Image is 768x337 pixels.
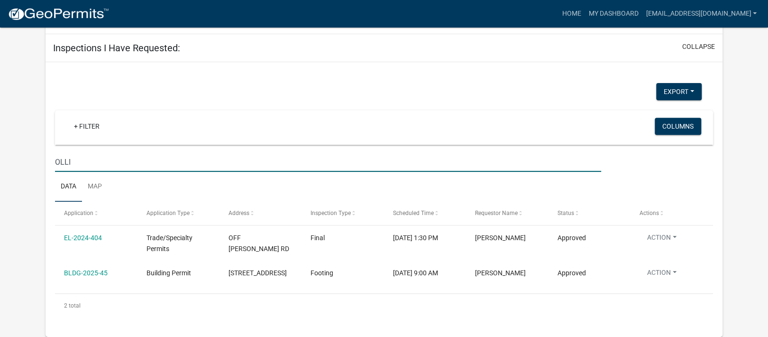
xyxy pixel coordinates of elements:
span: Requestor Name [475,210,518,216]
datatable-header-cell: Status [548,202,630,225]
datatable-header-cell: Application [55,202,137,225]
span: 03/12/2025, 9:00 AM [393,269,438,277]
span: 12/03/2024, 1:30 PM [393,234,438,242]
h5: Inspections I Have Requested: [53,42,180,54]
span: Building Permit [146,269,191,277]
span: Footing [311,269,333,277]
div: collapse [46,62,722,337]
button: Action [640,268,684,281]
span: Final [311,234,325,242]
button: collapse [682,42,715,52]
span: MARK COLLINS [475,269,526,277]
span: Application [64,210,93,216]
button: Export [656,83,702,100]
span: Address [229,210,249,216]
a: Home [558,5,585,23]
datatable-header-cell: Requestor Name [466,202,548,225]
a: Map [82,172,108,202]
span: 294 FLINT RIVER HEIGHTS RD [229,269,287,277]
span: Application Type [146,210,190,216]
span: PIERCE [475,234,526,242]
datatable-header-cell: Application Type [137,202,219,225]
a: [EMAIL_ADDRESS][DOMAIN_NAME] [642,5,760,23]
span: Approved [557,234,585,242]
span: Trade/Specialty Permits [146,234,192,253]
button: Action [640,233,684,246]
span: Scheduled Time [393,210,434,216]
datatable-header-cell: Scheduled Time [384,202,466,225]
datatable-header-cell: Address [219,202,302,225]
div: 2 total [55,294,713,318]
span: Approved [557,269,585,277]
span: OFF KELLY COLLINS RD [229,234,289,253]
a: Data [55,172,82,202]
span: Actions [640,210,659,216]
span: Inspection Type [311,210,351,216]
span: Status [557,210,574,216]
datatable-header-cell: Actions [631,202,713,225]
input: Search for inspections [55,152,601,172]
a: + Filter [66,118,107,135]
datatable-header-cell: Inspection Type [302,202,384,225]
a: My Dashboard [585,5,642,23]
button: Columns [655,118,701,135]
a: EL-2024-404 [64,234,102,242]
a: BLDG-2025-45 [64,269,108,277]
